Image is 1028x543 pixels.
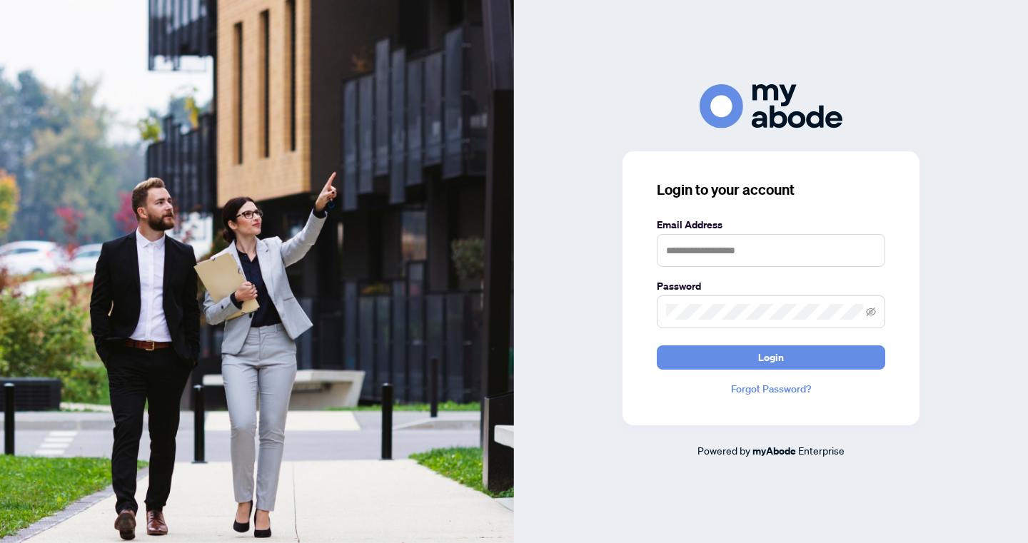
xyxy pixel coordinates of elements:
[657,217,885,233] label: Email Address
[657,180,885,200] h3: Login to your account
[866,307,876,317] span: eye-invisible
[758,346,784,369] span: Login
[657,278,885,294] label: Password
[657,381,885,397] a: Forgot Password?
[700,84,842,128] img: ma-logo
[697,444,750,457] span: Powered by
[798,444,845,457] span: Enterprise
[752,443,796,459] a: myAbode
[657,345,885,370] button: Login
